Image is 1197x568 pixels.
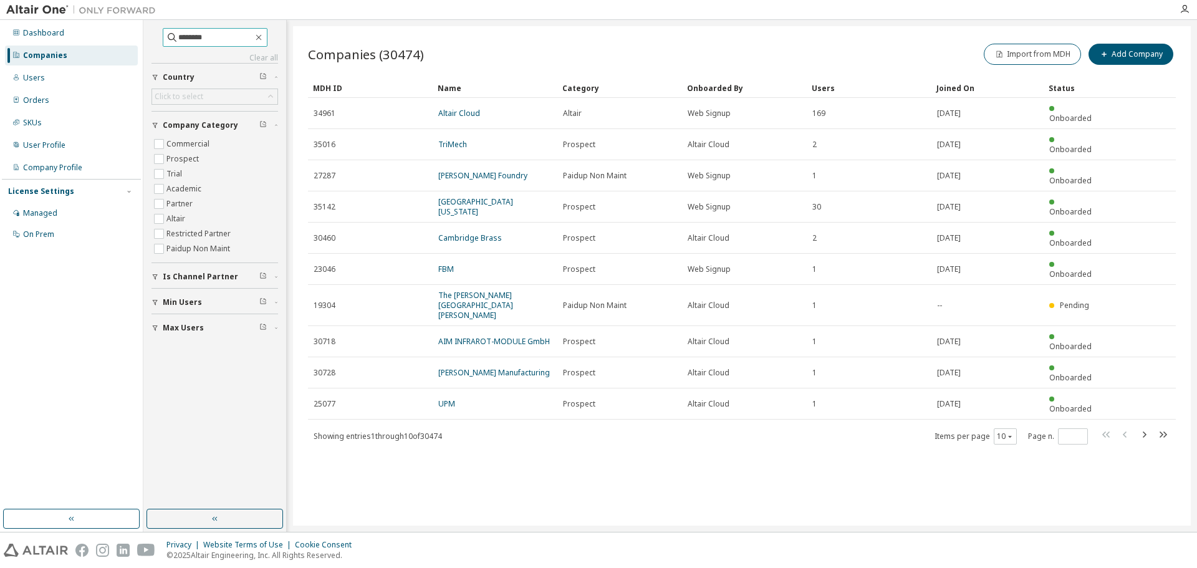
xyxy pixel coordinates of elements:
[812,264,817,274] span: 1
[163,297,202,307] span: Min Users
[166,540,203,550] div: Privacy
[166,226,233,241] label: Restricted Partner
[438,264,454,274] a: FBM
[688,140,729,150] span: Altair Cloud
[688,301,729,310] span: Altair Cloud
[166,550,359,561] p: © 2025 Altair Engineering, Inc. All Rights Reserved.
[997,431,1014,441] button: 10
[151,64,278,91] button: Country
[314,202,335,212] span: 35142
[314,108,335,118] span: 34961
[163,120,238,130] span: Company Category
[438,233,502,243] a: Cambridge Brass
[259,323,267,333] span: Clear filter
[438,139,467,150] a: TriMech
[8,186,74,196] div: License Settings
[1049,144,1092,155] span: Onboarded
[1049,269,1092,279] span: Onboarded
[137,544,155,557] img: youtube.svg
[96,544,109,557] img: instagram.svg
[936,78,1039,98] div: Joined On
[688,233,729,243] span: Altair Cloud
[688,368,729,378] span: Altair Cloud
[935,428,1017,445] span: Items per page
[937,337,961,347] span: [DATE]
[937,140,961,150] span: [DATE]
[1028,428,1088,445] span: Page n.
[314,431,442,441] span: Showing entries 1 through 10 of 30474
[23,73,45,83] div: Users
[163,323,204,333] span: Max Users
[937,264,961,274] span: [DATE]
[438,170,527,181] a: [PERSON_NAME] Foundry
[688,202,731,212] span: Web Signup
[308,46,424,63] span: Companies (30474)
[1049,372,1092,383] span: Onboarded
[937,368,961,378] span: [DATE]
[688,264,731,274] span: Web Signup
[166,241,233,256] label: Paidup Non Maint
[23,229,54,239] div: On Prem
[563,140,595,150] span: Prospect
[563,233,595,243] span: Prospect
[438,336,550,347] a: AIM INFRAROT-MODULE GmbH
[23,51,67,60] div: Companies
[23,208,57,218] div: Managed
[166,152,201,166] label: Prospect
[562,78,677,98] div: Category
[937,108,961,118] span: [DATE]
[563,108,582,118] span: Altair
[166,137,212,152] label: Commercial
[117,544,130,557] img: linkedin.svg
[23,95,49,105] div: Orders
[563,171,627,181] span: Paidup Non Maint
[313,78,428,98] div: MDH ID
[259,297,267,307] span: Clear filter
[1049,403,1092,414] span: Onboarded
[23,140,65,150] div: User Profile
[1049,78,1101,98] div: Status
[314,368,335,378] span: 30728
[1049,238,1092,248] span: Onboarded
[166,211,188,226] label: Altair
[23,28,64,38] div: Dashboard
[163,272,238,282] span: Is Channel Partner
[937,399,961,409] span: [DATE]
[314,399,335,409] span: 25077
[314,171,335,181] span: 27287
[166,196,195,211] label: Partner
[563,368,595,378] span: Prospect
[563,337,595,347] span: Prospect
[314,233,335,243] span: 30460
[166,166,185,181] label: Trial
[259,72,267,82] span: Clear filter
[166,181,204,196] label: Academic
[151,289,278,316] button: Min Users
[812,108,825,118] span: 169
[812,140,817,150] span: 2
[438,367,550,378] a: [PERSON_NAME] Manufacturing
[812,171,817,181] span: 1
[314,301,335,310] span: 19304
[812,78,926,98] div: Users
[23,163,82,173] div: Company Profile
[1060,300,1089,310] span: Pending
[151,263,278,291] button: Is Channel Partner
[438,398,455,409] a: UPM
[563,301,627,310] span: Paidup Non Maint
[438,78,552,98] div: Name
[23,118,42,128] div: SKUs
[812,202,821,212] span: 30
[295,540,359,550] div: Cookie Consent
[563,202,595,212] span: Prospect
[152,89,277,104] div: Click to select
[984,44,1081,65] button: Import from MDH
[937,171,961,181] span: [DATE]
[812,301,817,310] span: 1
[438,108,480,118] a: Altair Cloud
[563,264,595,274] span: Prospect
[687,78,802,98] div: Onboarded By
[155,92,203,102] div: Click to select
[438,196,513,217] a: [GEOGRAPHIC_DATA][US_STATE]
[937,202,961,212] span: [DATE]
